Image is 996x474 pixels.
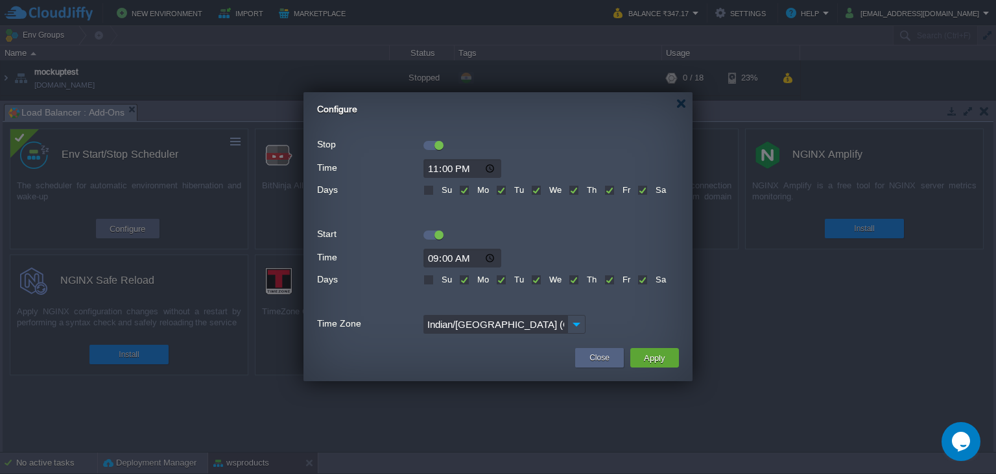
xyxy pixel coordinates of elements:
iframe: chat widget [942,422,983,461]
span: Configure [317,104,357,114]
label: Time [317,159,422,177]
label: Tu [511,275,524,284]
label: Start [317,225,422,243]
label: Tu [511,185,524,195]
label: Stop [317,136,422,153]
label: Fr [619,185,630,195]
label: Mo [474,185,489,195]
label: Sa [652,185,666,195]
label: We [546,185,562,195]
label: Su [438,275,452,284]
label: We [546,275,562,284]
label: Mo [474,275,489,284]
label: Su [438,185,452,195]
label: Fr [619,275,630,284]
label: Days [317,271,422,288]
label: Sa [652,275,666,284]
label: Days [317,181,422,199]
button: Apply [640,350,669,366]
label: Time Zone [317,315,422,332]
label: Th [584,185,597,195]
label: Time [317,249,422,266]
label: Th [584,275,597,284]
button: Close [589,351,610,364]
